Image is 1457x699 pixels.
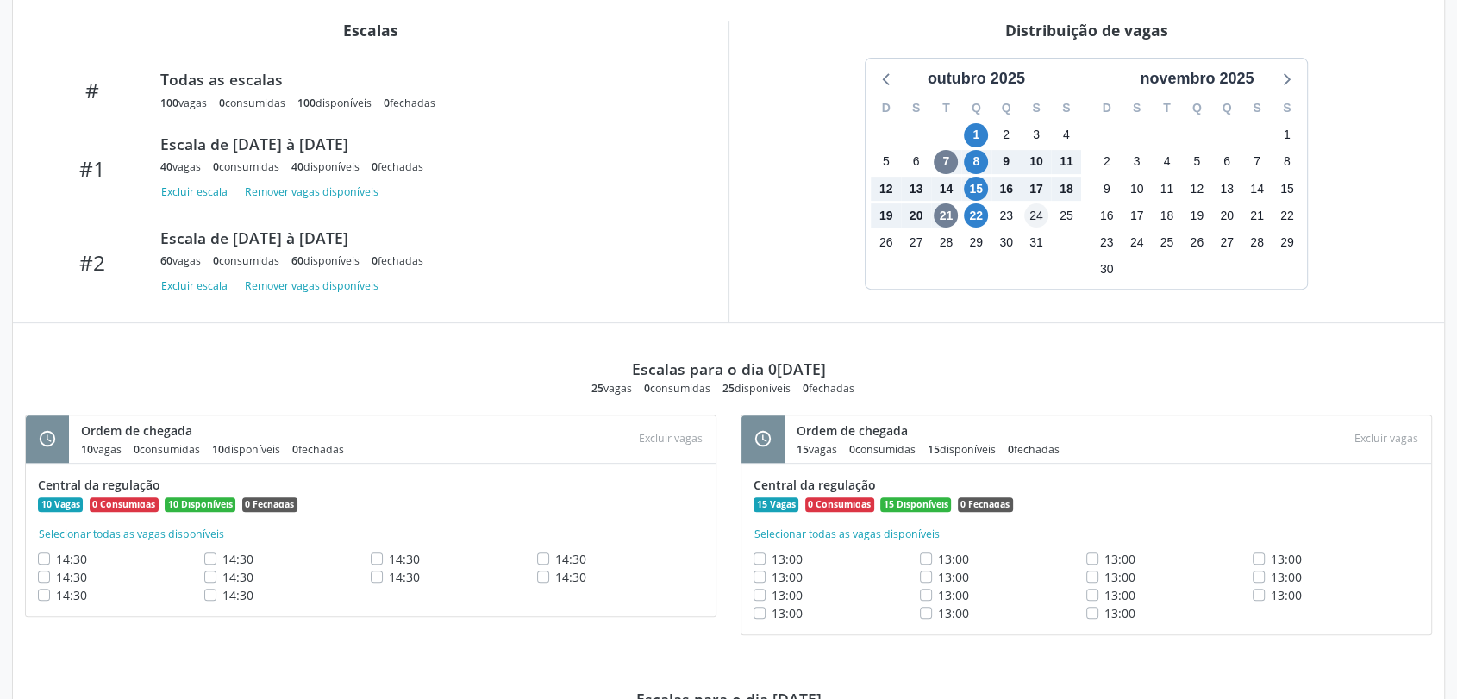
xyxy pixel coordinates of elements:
i: schedule [38,429,57,448]
div: consumidas [213,253,279,268]
span: segunda-feira, 10 de novembro de 2025 [1125,177,1149,201]
div: Escalas [25,21,716,40]
span: 13:00 [772,587,803,603]
div: vagas [160,96,207,110]
span: 25 [722,381,735,396]
div: consumidas [219,96,285,110]
span: quinta-feira, 9 de outubro de 2025 [994,150,1018,174]
div: Distribuição de vagas [741,21,1433,40]
button: Selecionar todas as vagas disponíveis [754,526,941,543]
span: 0 [213,253,219,268]
div: Ordem de chegada [81,421,356,440]
span: quarta-feira, 26 de novembro de 2025 [1185,230,1209,254]
div: consumidas [849,442,916,457]
span: 10 [212,442,224,457]
span: quinta-feira, 16 de outubro de 2025 [994,177,1018,201]
span: 0 [1008,442,1014,457]
span: sábado, 22 de novembro de 2025 [1275,203,1299,228]
div: S [901,95,931,122]
span: sexta-feira, 28 de novembro de 2025 [1245,230,1269,254]
span: 40 [291,159,303,174]
span: quarta-feira, 8 de outubro de 2025 [964,150,988,174]
span: 15 Disponíveis [880,497,951,513]
span: sábado, 29 de novembro de 2025 [1275,230,1299,254]
span: 14:30 [555,551,586,567]
div: fechadas [384,96,435,110]
div: disponíveis [291,159,360,174]
div: vagas [160,159,201,174]
div: S [1272,95,1302,122]
div: novembro 2025 [1133,67,1260,90]
span: domingo, 9 de novembro de 2025 [1095,177,1119,201]
span: 0 [372,253,378,268]
span: 60 [160,253,172,268]
div: Ordem de chegada [797,421,1072,440]
span: 13:00 [1104,605,1135,621]
span: quinta-feira, 27 de novembro de 2025 [1215,230,1239,254]
span: terça-feira, 28 de outubro de 2025 [934,230,958,254]
button: Remover vagas disponíveis [238,274,385,297]
span: segunda-feira, 3 de novembro de 2025 [1125,150,1149,174]
button: Excluir escala [160,180,234,203]
span: 14:30 [555,569,586,585]
span: 0 [803,381,809,396]
span: 13:00 [1104,551,1135,567]
div: disponíveis [722,381,791,396]
span: 15 Vagas [754,497,798,513]
span: 0 Fechadas [242,497,297,513]
span: 14:30 [56,587,87,603]
span: domingo, 26 de outubro de 2025 [874,230,898,254]
span: segunda-feira, 13 de outubro de 2025 [904,177,929,201]
div: T [931,95,961,122]
span: sexta-feira, 10 de outubro de 2025 [1024,150,1048,174]
span: quinta-feira, 6 de novembro de 2025 [1215,150,1239,174]
div: Escala de [DATE] à [DATE] [160,134,692,153]
span: 0 [213,159,219,174]
span: sábado, 1 de novembro de 2025 [1275,123,1299,147]
span: 14:30 [56,551,87,567]
div: fechadas [292,442,344,457]
span: 0 Consumidas [90,497,159,513]
div: fechadas [803,381,854,396]
span: quarta-feira, 19 de novembro de 2025 [1185,203,1209,228]
div: D [871,95,901,122]
span: terça-feira, 25 de novembro de 2025 [1154,230,1179,254]
div: Escolha as vagas para excluir [1348,428,1425,451]
span: 14:30 [222,587,253,603]
span: 10 Disponíveis [165,497,235,513]
span: domingo, 30 de novembro de 2025 [1095,258,1119,282]
div: # [37,78,148,103]
span: terça-feira, 11 de novembro de 2025 [1154,177,1179,201]
span: 13:00 [938,605,969,621]
span: sábado, 8 de novembro de 2025 [1275,150,1299,174]
span: quinta-feira, 2 de outubro de 2025 [994,123,1018,147]
span: 13:00 [772,551,803,567]
span: quarta-feira, 15 de outubro de 2025 [964,177,988,201]
div: consumidas [644,381,710,396]
div: fechadas [372,159,423,174]
div: vagas [160,253,201,268]
span: segunda-feira, 27 de outubro de 2025 [904,230,929,254]
span: 0 Consumidas [805,497,874,513]
span: 13:00 [938,569,969,585]
div: Central da regulação [754,476,1419,494]
div: #1 [37,156,148,181]
span: quarta-feira, 5 de novembro de 2025 [1185,150,1209,174]
span: sábado, 11 de outubro de 2025 [1054,150,1079,174]
span: 15 [928,442,940,457]
div: S [1022,95,1052,122]
div: D [1091,95,1122,122]
span: domingo, 5 de outubro de 2025 [874,150,898,174]
span: domingo, 19 de outubro de 2025 [874,203,898,228]
div: consumidas [134,442,200,457]
span: domingo, 16 de novembro de 2025 [1095,203,1119,228]
span: segunda-feira, 24 de novembro de 2025 [1125,230,1149,254]
button: Excluir escala [160,274,234,297]
span: terça-feira, 7 de outubro de 2025 [934,150,958,174]
div: Todas as escalas [160,70,692,89]
span: 10 [81,442,93,457]
div: disponíveis [212,442,280,457]
button: Remover vagas disponíveis [238,180,385,203]
span: quarta-feira, 1 de outubro de 2025 [964,123,988,147]
div: outubro 2025 [921,67,1032,90]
